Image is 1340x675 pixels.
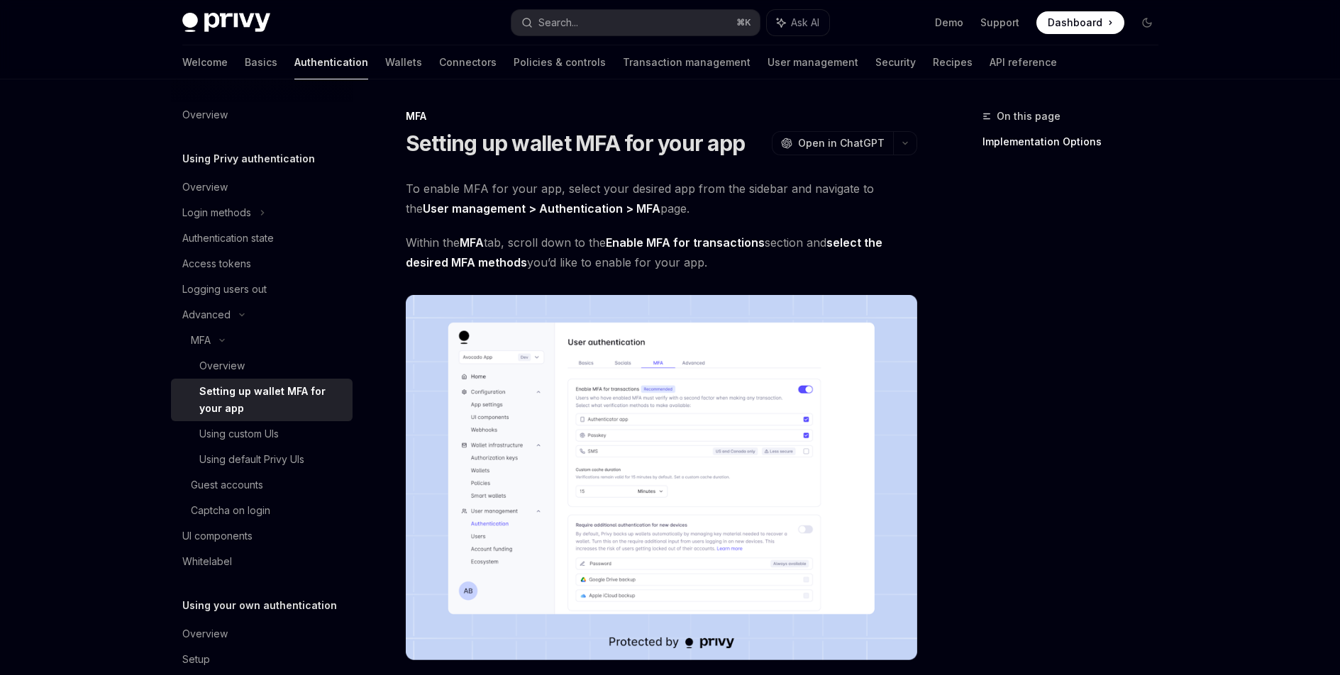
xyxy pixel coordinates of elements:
div: Using default Privy UIs [199,451,304,468]
a: Setup [171,647,353,672]
a: Using custom UIs [171,421,353,447]
a: Captcha on login [171,498,353,523]
div: Overview [182,179,228,196]
div: Overview [199,357,245,374]
strong: Enable MFA for transactions [606,235,765,250]
h1: Setting up wallet MFA for your app [406,130,746,156]
div: MFA [406,109,917,123]
a: User management [768,45,858,79]
div: Authentication state [182,230,274,247]
a: Overview [171,174,353,200]
a: Support [980,16,1019,30]
div: UI components [182,528,253,545]
a: Using default Privy UIs [171,447,353,472]
span: To enable MFA for your app, select your desired app from the sidebar and navigate to the page. [406,179,917,218]
div: Logging users out [182,281,267,298]
div: Using custom UIs [199,425,279,442]
a: Welcome [182,45,228,79]
strong: User management > Authentication > MFA [423,201,660,216]
div: Search... [538,14,578,31]
button: Ask AI [767,10,829,35]
div: Advanced [182,306,231,323]
div: Overview [182,106,228,123]
a: Dashboard [1036,11,1124,34]
a: Transaction management [623,45,751,79]
a: Policies & controls [514,45,606,79]
a: Implementation Options [982,130,1170,153]
a: Logging users out [171,277,353,302]
a: Wallets [385,45,422,79]
div: Guest accounts [191,476,263,493]
a: Authentication [294,45,368,79]
a: Authentication state [171,225,353,251]
div: Overview [182,625,228,642]
a: UI components [171,523,353,549]
button: Search...⌘K [511,10,760,35]
div: MFA [191,332,211,349]
span: Ask AI [791,16,819,30]
a: Demo [935,16,963,30]
span: Open in ChatGPT [798,136,885,150]
h5: Using your own authentication [182,597,337,614]
a: Security [875,45,916,79]
h5: Using Privy authentication [182,150,315,167]
a: Recipes [933,45,973,79]
div: Login methods [182,204,251,221]
a: API reference [990,45,1057,79]
div: Captcha on login [191,502,270,519]
a: Basics [245,45,277,79]
span: On this page [997,108,1061,125]
div: Setup [182,651,210,668]
a: Guest accounts [171,472,353,498]
img: images/MFA2.png [406,295,917,660]
a: Access tokens [171,251,353,277]
span: Within the tab, scroll down to the section and you’d like to enable for your app. [406,233,917,272]
button: Toggle dark mode [1136,11,1158,34]
a: Overview [171,102,353,128]
a: Overview [171,621,353,647]
img: dark logo [182,13,270,33]
a: Setting up wallet MFA for your app [171,379,353,421]
button: Open in ChatGPT [772,131,893,155]
span: ⌘ K [736,17,751,28]
div: Access tokens [182,255,251,272]
a: Connectors [439,45,497,79]
a: Whitelabel [171,549,353,574]
strong: MFA [460,235,484,250]
div: Whitelabel [182,553,232,570]
div: Setting up wallet MFA for your app [199,383,344,417]
span: Dashboard [1048,16,1102,30]
a: Overview [171,353,353,379]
